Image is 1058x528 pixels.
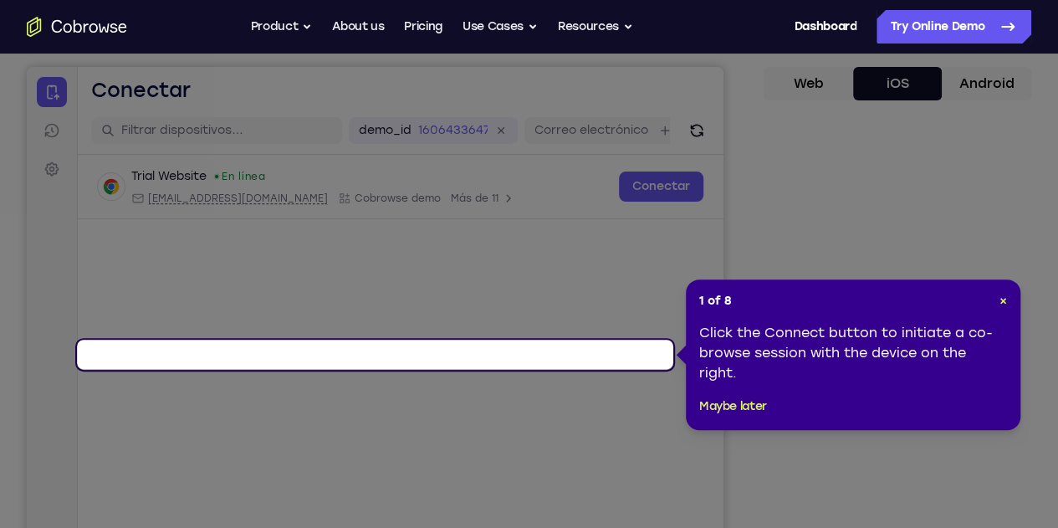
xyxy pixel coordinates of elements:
[699,323,1007,383] div: Click the Connect button to initiate a co-browse session with the device on the right.
[332,10,384,44] a: About us
[424,125,472,138] span: Más de 11
[699,293,732,310] span: 1 of 8
[251,10,313,44] button: Product
[51,88,697,152] div: Abrir detalles del dispositivo
[404,10,442,44] a: Pricing
[999,294,1007,308] span: ×
[105,125,301,138] div: Correo electrónico
[328,125,414,138] span: Cobrowse demo
[105,101,180,118] div: Trial Website
[188,108,192,111] div: Se han encontrado nuevos dispositivos.
[699,397,767,417] button: Maybe later
[877,10,1031,44] a: Try Online Demo
[558,10,633,44] button: Resources
[463,10,538,44] button: Use Cases
[794,10,856,44] a: Dashboard
[592,105,677,135] a: Conectar
[187,103,239,116] div: En línea
[311,125,414,138] div: Aplicación
[999,293,1007,310] button: Close Tour
[121,125,301,138] span: web@example.com
[27,17,127,37] a: Go to the home page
